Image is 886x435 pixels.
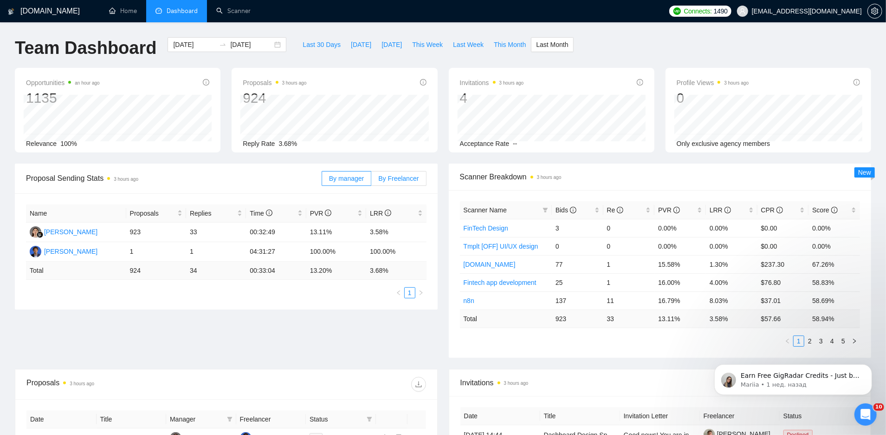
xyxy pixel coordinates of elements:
[453,40,484,50] span: Last Week
[543,207,548,213] span: filter
[236,410,306,428] th: Freelancer
[654,291,706,310] td: 16.79%
[603,291,655,310] td: 11
[26,410,97,428] th: Date
[603,237,655,255] td: 0
[126,242,186,262] td: 1
[540,407,620,425] th: Title
[243,140,275,147] span: Reply Rate
[282,80,307,86] time: 3 hours ago
[460,407,540,425] th: Date
[499,80,524,86] time: 3 hours ago
[537,175,562,180] time: 3 hours ago
[804,336,815,347] li: 2
[706,291,757,310] td: 8.03%
[706,255,757,273] td: 1.30%
[44,227,97,237] div: [PERSON_NAME]
[873,403,884,411] span: 10
[393,287,404,298] button: left
[684,6,711,16] span: Connects:
[552,237,603,255] td: 0
[30,226,41,238] img: KK
[460,77,524,88] span: Invitations
[415,287,427,298] button: right
[126,262,186,280] td: 924
[396,290,401,296] span: left
[757,219,809,237] td: $0.00
[37,231,43,238] img: gigradar-bm.png
[385,210,391,216] span: info-circle
[366,242,426,262] td: 100.00%
[186,262,246,280] td: 34
[8,4,14,19] img: logo
[757,291,809,310] td: $37.01
[854,79,860,86] span: info-circle
[203,79,209,86] span: info-circle
[849,336,860,347] button: right
[378,175,419,182] span: By Freelancer
[739,8,746,14] span: user
[464,243,538,250] a: Tmplt [OFF] UI/UX design
[170,414,223,424] span: Manager
[70,381,94,386] time: 3 hours ago
[808,255,860,273] td: 67.26%
[513,140,517,147] span: --
[418,290,424,296] span: right
[552,255,603,273] td: 77
[412,40,443,50] span: This Week
[805,336,815,346] a: 2
[541,203,550,217] span: filter
[724,207,731,213] span: info-circle
[26,89,100,107] div: 1135
[858,169,871,176] span: New
[114,177,138,182] time: 3 hours ago
[306,262,366,280] td: 13.20 %
[654,219,706,237] td: 0.00%
[420,79,427,86] span: info-circle
[531,37,573,52] button: Last Month
[412,381,426,388] span: download
[26,204,126,223] th: Name
[26,377,226,392] div: Proposals
[60,140,77,147] span: 100%
[552,310,603,328] td: 923
[536,40,568,50] span: Last Month
[776,207,783,213] span: info-circle
[306,223,366,242] td: 13.11%
[310,414,363,424] span: Status
[230,40,272,50] input: End date
[757,273,809,291] td: $76.80
[225,412,234,426] span: filter
[831,207,838,213] span: info-circle
[246,242,306,262] td: 04:31:27
[603,273,655,291] td: 1
[808,291,860,310] td: 58.69%
[464,206,507,214] span: Scanner Name
[617,207,623,213] span: info-circle
[460,310,552,328] td: Total
[793,336,804,347] li: 1
[448,37,489,52] button: Last Week
[216,7,251,15] a: searchScanner
[243,77,306,88] span: Proposals
[868,7,882,15] span: setting
[26,77,100,88] span: Opportunities
[757,310,809,328] td: $ 57.66
[303,40,341,50] span: Last 30 Days
[26,172,322,184] span: Proposal Sending Stats
[366,223,426,242] td: 3.58%
[706,237,757,255] td: 0.00%
[504,381,529,386] time: 3 hours ago
[603,255,655,273] td: 1
[329,175,364,182] span: By manager
[460,140,510,147] span: Acceptance Rate
[794,336,804,346] a: 1
[654,237,706,255] td: 0.00%
[494,40,526,50] span: This Month
[460,377,860,389] span: Invitations
[677,140,770,147] span: Only exclusive agency members
[812,206,837,214] span: Score
[677,89,749,107] div: 0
